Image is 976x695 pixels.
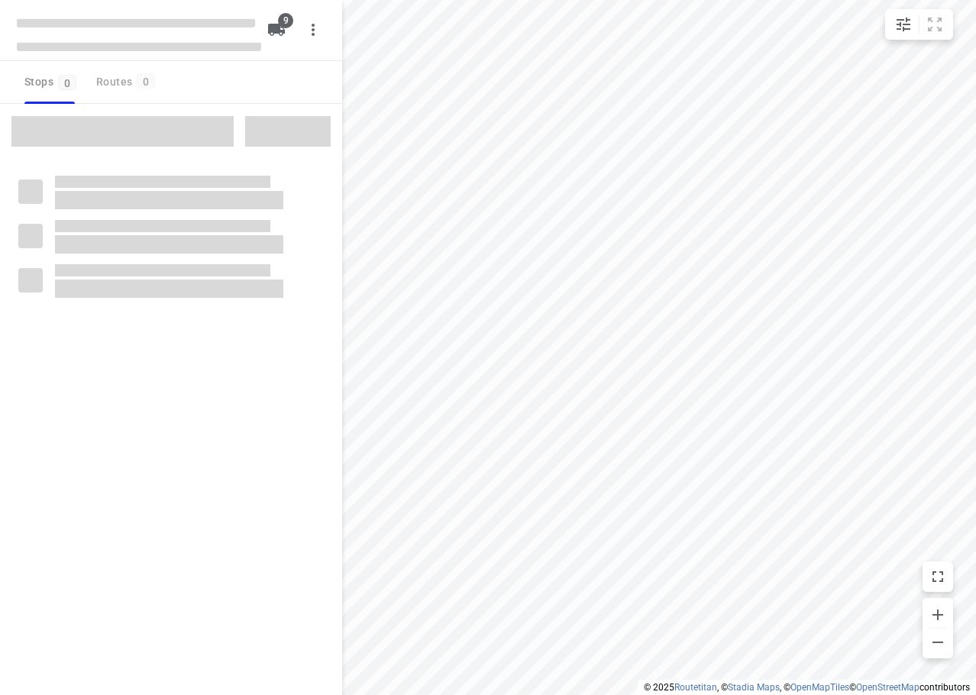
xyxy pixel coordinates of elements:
li: © 2025 , © , © © contributors [644,682,970,693]
a: OpenStreetMap [856,682,919,693]
a: Routetitan [674,682,717,693]
a: Stadia Maps [728,682,780,693]
button: Map settings [888,9,919,40]
a: OpenMapTiles [790,682,849,693]
div: small contained button group [885,9,953,40]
